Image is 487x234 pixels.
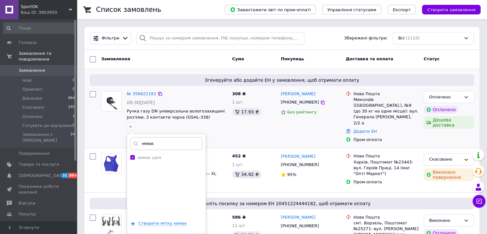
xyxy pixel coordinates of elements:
div: Виконано повернення [424,168,474,181]
span: Товари та послуги [19,162,59,167]
span: 31 [61,173,68,178]
span: 11 шт. [232,223,246,228]
span: Створити замовлення [427,7,475,12]
span: Виконані [22,96,42,101]
div: Дешева доставка [424,116,474,129]
span: 95% [287,172,296,177]
a: [PERSON_NAME] [281,214,315,221]
span: 0 [73,87,75,92]
span: 1 шт. [232,162,244,167]
div: 34.92 ₴ [232,171,261,178]
span: Доставка та оплата [346,56,393,61]
span: Покупець [281,56,304,61]
span: 0 [73,123,75,129]
a: [PERSON_NAME] [281,91,315,97]
span: Збережені фільтри: [344,35,388,41]
span: Замовлення з [PERSON_NAME] [22,132,70,143]
span: Покупці [19,211,36,217]
span: Замовлення та повідомлення [19,51,77,62]
a: Фото товару [101,153,122,174]
div: Харків, Поштомат №23443: вул. Героїв Праці, 14 (маг. "Опті Маркет") [353,159,418,177]
span: Готувати до відправки [22,123,73,129]
div: Оплачено [429,94,461,101]
span: SportOK [21,4,69,10]
span: 09:30[DATE] [127,100,155,105]
span: Фільтри [102,35,119,41]
input: Пошук за номером замовлення, ПІБ покупця, номером телефону, Email, номером накладної [136,32,304,45]
div: Оплачено [424,106,458,113]
span: [PHONE_NUMBER] [281,100,319,104]
span: (1110) [406,36,419,40]
input: Напишіть назву мітки [130,137,202,150]
span: Відгуки [19,200,35,206]
span: Всі [398,35,405,41]
span: Повідомлення [19,151,50,156]
span: Замовлення [101,56,130,61]
span: Згенеруйте або додайте ЕН у замовлення, щоб отримати оплату [92,77,472,83]
div: Пром-оплата [353,137,418,143]
span: 586 ₴ [232,215,246,220]
div: Миколаїв ([GEOGRAPHIC_DATA].), №9 (до 30 кг на одне місце): вул. Генерала [PERSON_NAME], 2/2 а [353,97,418,126]
a: Ручка газу DN універсальна вологозахищені роз'єми, 3 контакти чорна (GSHL-338) [127,109,225,120]
a: Фото товару [101,91,122,112]
span: [PHONE_NUMBER] [281,162,319,167]
span: Експорт [393,7,411,12]
span: Прийняті [22,87,42,92]
div: Ваш ID: 3903959 [21,10,77,15]
a: Додати ЕН [353,129,377,134]
span: Управління статусами [327,7,376,12]
span: Скасовані [22,104,44,110]
span: Оплачені [22,114,43,120]
span: Головна [19,40,37,46]
div: Нова Пошта [353,91,418,97]
button: Управління статусами [322,5,381,14]
span: 452 ₴ [232,154,246,158]
button: Експорт [388,5,416,14]
span: [PHONE_NUMBER] [281,223,319,228]
img: Фото товару [102,154,121,173]
span: Нові [22,78,32,83]
span: 245 [68,104,75,110]
div: Пром-оплата [353,179,418,185]
img: Фото товару [101,91,121,111]
span: 0 [73,78,75,83]
span: 1 [73,114,75,120]
button: Створити замовлення [422,5,481,14]
span: 24 [70,132,75,143]
span: Завантажити звіт по пром-оплаті [230,7,311,13]
span: 864 [68,96,75,101]
h1: Список замовлень [96,6,161,13]
span: Замовлення [19,68,45,73]
div: 17.93 ₴ [232,108,261,116]
input: Пошук [3,22,76,34]
div: Виконано [429,217,461,224]
a: [PERSON_NAME] [281,154,315,160]
span: Надішліть посилку за номером ЕН 20451224444182, щоб отримати оплату [92,200,472,207]
span: Показники роботи компанії [19,184,59,195]
label: немає цепі [137,155,161,160]
button: Завантажити звіт по пром-оплаті [225,5,316,14]
span: 308 ₴ [232,91,246,96]
span: Створити мітку немає [138,221,187,226]
span: 1 шт. [232,100,244,104]
a: № 356822181 [127,91,156,96]
span: [DEMOGRAPHIC_DATA] [19,173,66,179]
div: Нова Пошта [353,153,418,159]
div: Нова Пошта [353,214,418,220]
span: Статус [424,56,440,61]
button: Чат з покупцем [473,195,485,208]
div: Скасовано [429,156,461,163]
span: Cума [232,56,244,61]
span: Без рейтингу [287,110,317,114]
a: Створити замовлення [416,7,481,12]
span: 99+ [68,173,79,178]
